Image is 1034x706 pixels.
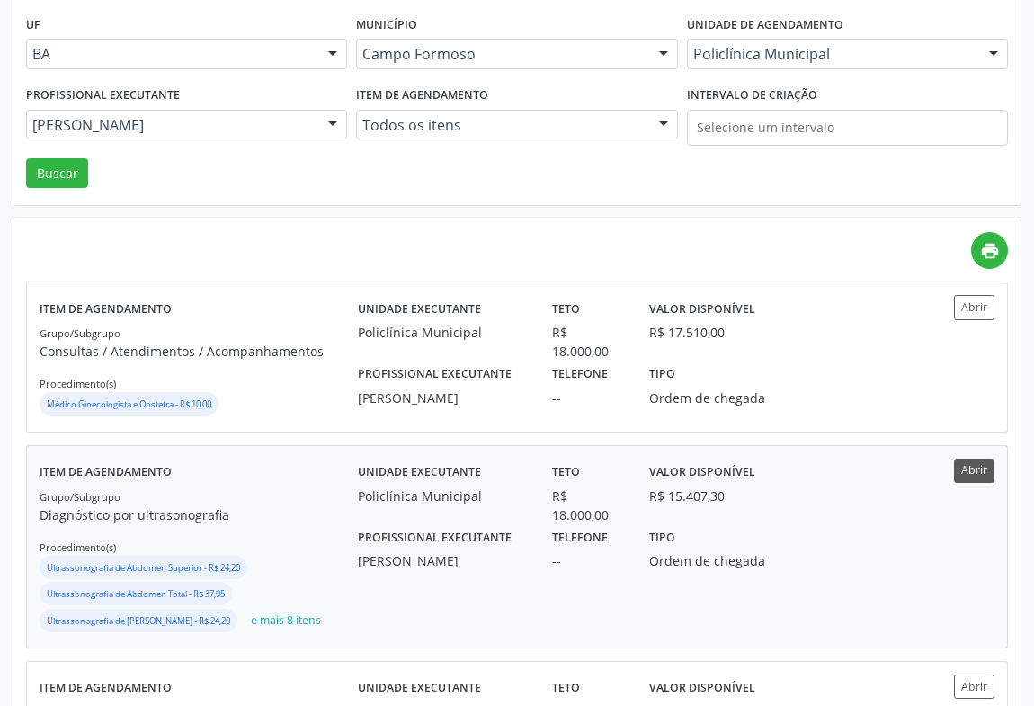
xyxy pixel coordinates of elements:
label: Telefone [552,524,608,552]
button: Abrir [954,459,994,483]
button: Buscar [26,158,88,189]
div: Policlínica Municipal [358,323,527,342]
label: Item de agendamento [40,459,172,487]
label: Valor disponível [649,459,755,487]
span: Campo Formoso [362,45,640,63]
label: Tipo [649,524,675,552]
span: Policlínica Municipal [693,45,971,63]
label: Unidade executante [358,675,481,702]
small: Grupo/Subgrupo [40,326,120,340]
button: e mais 8 itens [244,609,328,633]
label: Telefone [552,361,608,389]
label: Profissional executante [358,361,512,389]
label: Teto [552,459,580,487]
div: R$ 18.000,00 [552,487,624,524]
label: Profissional executante [26,82,180,110]
button: Abrir [954,675,994,699]
label: Tipo [649,361,675,389]
small: Médico Ginecologista e Obstetra - R$ 10,00 [47,398,211,410]
div: Policlínica Municipal [358,487,527,505]
div: -- [552,389,624,407]
label: Teto [552,675,580,702]
label: Unidade executante [358,459,481,487]
div: -- [552,551,624,570]
div: Ordem de chegada [649,389,770,407]
small: Ultrassonografia de Abdomen Superior - R$ 24,20 [47,562,240,574]
label: Valor disponível [649,675,755,702]
p: Diagnóstico por ultrasonografia [40,505,358,524]
label: Item de agendamento [356,82,488,110]
div: Ordem de chegada [649,551,770,570]
label: Unidade executante [358,295,481,323]
small: Procedimento(s) [40,541,116,554]
a: print [971,232,1008,269]
span: [PERSON_NAME] [32,116,310,134]
label: Teto [552,295,580,323]
small: Ultrassonografia de Abdomen Total - R$ 37,95 [47,588,225,600]
label: Unidade de agendamento [687,12,843,40]
label: Item de agendamento [40,675,172,702]
span: Todos os itens [362,116,640,134]
label: Município [356,12,417,40]
div: R$ 15.407,30 [649,487,725,505]
div: [PERSON_NAME] [358,551,527,570]
i: print [980,241,1000,261]
small: Procedimento(s) [40,377,116,390]
small: Ultrassonografia de [PERSON_NAME] - R$ 24,20 [47,615,230,627]
label: Intervalo de criação [687,82,817,110]
input: Selecione um intervalo [687,110,1008,146]
button: Abrir [954,295,994,319]
div: R$ 18.000,00 [552,323,624,361]
label: UF [26,12,40,40]
label: Item de agendamento [40,295,172,323]
span: BA [32,45,310,63]
small: Grupo/Subgrupo [40,490,120,504]
div: [PERSON_NAME] [358,389,527,407]
div: R$ 17.510,00 [649,323,725,342]
label: Valor disponível [649,295,755,323]
p: Consultas / Atendimentos / Acompanhamentos [40,342,358,361]
label: Profissional executante [358,524,512,552]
